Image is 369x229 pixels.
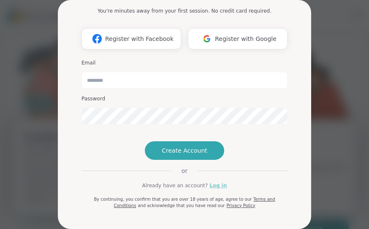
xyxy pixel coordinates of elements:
[215,35,277,43] span: Register with Google
[145,141,224,160] button: Create Account
[105,35,174,43] span: Register with Facebook
[114,197,275,208] a: Terms and Conditions
[138,203,225,208] span: and acknowledge that you have read our
[98,7,271,15] p: You're minutes away from your first session. No credit card required.
[81,28,181,49] button: Register with Facebook
[199,31,215,46] img: ShareWell Logomark
[81,59,288,67] h3: Email
[94,197,252,202] span: By continuing, you confirm that you are over 18 years of age, agree to our
[188,28,288,49] button: Register with Google
[171,167,198,175] span: or
[209,182,227,189] a: Log in
[89,31,105,46] img: ShareWell Logomark
[226,203,255,208] a: Privacy Policy
[162,146,207,155] span: Create Account
[81,95,288,102] h3: Password
[142,182,208,189] span: Already have an account?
